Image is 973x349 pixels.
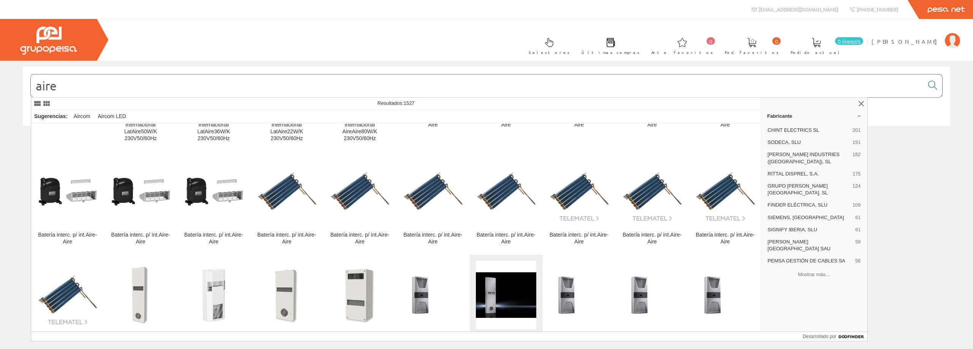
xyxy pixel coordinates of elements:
[622,161,682,222] img: Batería interc. p/ int.Aire-Aire
[759,6,838,13] font: [EMAIL_ADDRESS][DOMAIN_NAME]
[550,115,609,128] font: Batería interc. p/ int.Aire-Aire
[709,39,712,45] font: 0
[191,115,236,141] font: Aire acondicionado internacional LatAire36W/K 230V50/60Hz
[768,171,819,177] font: RITTAL DISPREL, S.A.
[872,38,941,45] font: [PERSON_NAME]
[118,115,163,141] font: Aire acondicionado internacional LatAire50W/K 230V50/60Hz
[853,152,861,157] font: 182
[110,161,171,222] img: Batería interc. p/ int.Aire-Aire
[853,127,861,133] font: 201
[98,113,126,119] font: Aircom LED
[330,265,390,325] img: INTERCAMBIADOR AIRE-AIRE 22W 230V
[110,265,171,325] img: INTERCAMBIADOR AIRE-AIRE 88W 230V
[184,161,244,222] img: Batería interc. p/ int.Aire-Aire
[529,49,570,55] font: Selectores
[184,232,243,245] font: Batería interc. p/ int.Aire-Aire
[37,161,98,222] img: Batería interc. p/ int.Aire-Aire
[543,151,615,254] a: Batería interc. p/ int.Aire-Aire Batería interc. p/ int.Aire-Aire
[768,152,840,164] font: [PERSON_NAME] INDUSTRIES ([GEOGRAPHIC_DATA]), SL
[623,232,681,245] font: Batería interc. p/ int.Aire-Aire
[803,334,837,339] font: Desarrollado por
[177,151,250,254] a: Batería interc. p/ int.Aire-Aire Batería interc. p/ int.Aire-Aire
[768,202,827,208] font: FINDER ELÉCTRICA, SLU
[725,49,779,55] font: Ped. favoritos
[31,151,104,254] a: Batería interc. p/ int.Aire-Aire Batería interc. p/ int.Aire-Aire
[582,49,640,55] font: Últimas compras
[764,268,864,281] button: Mostrar más…
[250,151,323,254] a: Batería interc. p/ int.Aire-Aire Batería interc. p/ int.Aire-Aire
[853,202,861,208] font: 109
[768,258,845,264] font: PEMSA GESTIÓN DE CABLES SA
[257,161,317,222] img: Batería interc. p/ int.Aire-Aire
[111,232,170,245] font: Batería interc. p/ int.Aire-Aire
[767,113,792,119] font: Fabricante
[403,161,463,222] img: Batería interc. p/ int.Aire-Aire
[31,74,924,97] input: Buscar...
[696,115,755,128] font: Batería interc. p/ int.Aire-Aire
[761,110,867,122] a: Fabricante
[396,151,469,254] a: Batería interc. p/ int.Aire-Aire Batería interc. p/ int.Aire-Aire
[257,232,316,245] font: Batería interc. p/ int.Aire-Aire
[696,232,755,245] font: Batería interc. p/ int.Aire-Aire
[470,151,542,254] a: Batería interc. p/ int.Aire-Aire Batería interc. p/ int.Aire-Aire
[377,100,404,106] font: Resultados:
[768,227,818,232] font: SIGNIFY IBERIA, SLU
[477,232,536,245] font: Batería interc. p/ int.Aire-Aire
[768,139,801,145] font: SODECA, SLU
[323,151,396,254] a: Batería interc. p/ int.Aire-Aire Batería interc. p/ int.Aire-Aire
[855,215,860,220] font: 61
[37,265,98,325] img: Batería interc. p/ int.Aire-Aire
[330,232,389,245] font: Batería interc. p/ int.Aire-Aire
[521,32,574,59] a: Selectores
[768,127,819,133] font: CHINT ELECTRICS SL
[257,265,317,325] img: INTERCAMBIADOR AIRE-AIRE 36W 230V
[403,272,463,317] img: SK RTT INTERCAMBIADOR AIRE-AIRE MURAL, 90W/K, 230V, 1P.
[74,113,90,119] font: Aircom
[476,272,536,317] img: SK RTT INTERCAMBIADOR AIRE-AIRE MURAL, 62W/K, 230V, 1P.
[775,39,778,45] font: 0
[622,272,682,317] img: SK RTT INTERCAMBIADOR AIRE-AIRE MURAL, 45W/K, 230V, 1P.
[104,151,177,254] a: Batería interc. p/ int.Aire-Aire Batería interc. p/ int.Aire-Aire
[574,32,643,59] a: Últimas compras
[803,332,867,341] a: Desarrollado por
[855,258,860,264] font: 56
[616,151,688,254] a: Batería interc. p/ int.Aire-Aire Batería interc. p/ int.Aire-Aire
[550,232,609,245] font: Batería interc. p/ int.Aire-Aire
[38,232,97,245] font: Batería interc. p/ int.Aire-Aire
[768,215,844,220] font: SIEMENS, [GEOGRAPHIC_DATA]
[838,39,860,45] font: 0 líneas/s
[651,49,713,55] font: Arte. favoritos
[853,139,861,145] font: 191
[403,232,462,245] font: Batería interc. p/ int.Aire-Aire
[855,239,860,245] font: 59
[549,272,609,317] img: SK RTT INTERCAMBIADOR AIRE-AIRE MURAL, 60W/K, 230V, 1P.
[264,115,309,141] font: Aire acondicionado internacional LatAire22W/K 230V50/60Hz
[798,272,830,277] font: Mostrar más…
[853,171,861,177] font: 175
[855,227,860,232] font: 61
[184,265,244,325] img: INTERCAMBIADOR AIRE-AIRE 50 W 230V
[549,161,609,222] img: Batería interc. p/ int.Aire-Aire
[695,272,755,317] img: SK RTT INTERCAMBIADOR AIRE/AIRE MURAL, 30W/K, 230V, 1P.
[872,32,960,39] a: [PERSON_NAME]
[20,27,77,55] img: Grupo Peisa
[337,115,382,141] font: Aire acondicionado internacional AireAire80W/K 230V50/60Hz
[695,161,755,222] img: Batería interc. p/ int.Aire-Aire
[791,49,842,55] font: Pedido actual
[330,161,390,222] img: Batería interc. p/ int.Aire-Aire
[476,161,536,222] img: Batería interc. p/ int.Aire-Aire
[853,183,861,189] font: 124
[768,239,831,251] font: [PERSON_NAME] [GEOGRAPHIC_DATA] SAU
[403,115,462,128] font: Batería interc. p/ int.Aire-Aire
[477,115,536,128] font: Batería interc. p/ int.Aire-Aire
[34,113,68,119] font: Sugerencias:
[768,183,828,196] font: GRUPO [PERSON_NAME] [GEOGRAPHIC_DATA], SL
[623,115,681,128] font: Batería interc. p/ int.Aire-Aire
[404,100,415,106] font: 1527
[689,151,761,254] a: Batería interc. p/ int.Aire-Aire Batería interc. p/ int.Aire-Aire
[857,6,898,13] font: [PHONE_NUMBER]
